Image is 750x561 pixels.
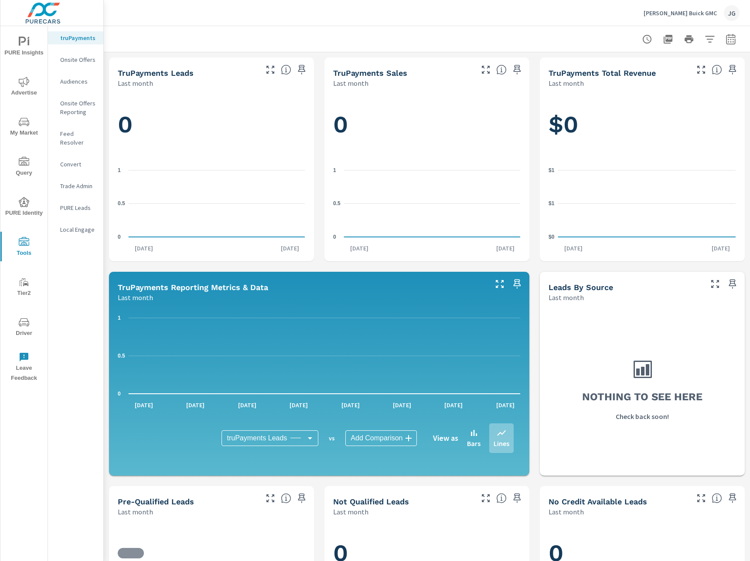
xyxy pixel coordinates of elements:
[726,491,740,505] span: Save this to your personalized report
[351,434,402,443] span: Add Comparison
[3,37,45,58] span: PURE Insights
[48,97,103,118] div: Onsite Offers Reporting
[726,63,740,77] span: Save this to your personalized report
[333,78,368,88] p: Last month
[335,401,366,409] p: [DATE]
[616,411,669,422] p: Check back soon!
[694,491,708,505] button: Make Fullscreen
[333,497,409,506] h5: Not Qualified Leads
[333,167,336,173] text: 1
[222,430,318,446] div: truPayments Leads
[118,292,153,303] p: Last month
[510,277,524,291] span: Save this to your personalized report
[60,55,96,64] p: Onsite Offers
[644,9,717,17] p: [PERSON_NAME] Buick GMC
[48,31,103,44] div: truPayments
[479,63,493,77] button: Make Fullscreen
[510,491,524,505] span: Save this to your personalized report
[118,167,121,173] text: 1
[708,277,722,291] button: Make Fullscreen
[263,491,277,505] button: Make Fullscreen
[48,158,103,171] div: Convert
[0,26,48,387] div: nav menu
[694,63,708,77] button: Make Fullscreen
[60,34,96,42] p: truPayments
[118,315,121,321] text: 1
[345,430,416,446] div: Add Comparison
[549,78,584,88] p: Last month
[333,507,368,517] p: Last month
[227,434,287,443] span: truPayments Leads
[48,223,103,236] div: Local Engage
[726,277,740,291] span: Save this to your personalized report
[118,110,305,139] h1: 0
[48,201,103,214] div: PURE Leads
[318,434,345,442] p: vs
[558,244,589,253] p: [DATE]
[438,401,469,409] p: [DATE]
[549,497,647,506] h5: No Credit Available Leads
[549,283,613,292] h5: Leads By Source
[479,491,493,505] button: Make Fullscreen
[706,244,736,253] p: [DATE]
[659,30,677,48] button: "Export Report to PDF"
[680,30,698,48] button: Print Report
[549,167,555,173] text: $1
[510,63,524,77] span: Save this to your personalized report
[281,493,291,504] span: A basic review has been done and approved the credit worthiness of the lead by the configured cre...
[333,234,336,240] text: 0
[3,157,45,178] span: Query
[129,401,159,409] p: [DATE]
[48,179,103,193] div: Trade Admin
[490,401,521,409] p: [DATE]
[48,53,103,66] div: Onsite Offers
[118,234,121,240] text: 0
[333,200,341,206] text: 0.5
[180,401,211,409] p: [DATE]
[3,277,45,298] span: Tier2
[549,200,555,206] text: $1
[295,491,309,505] span: Save this to your personalized report
[3,197,45,218] span: PURE Identity
[48,75,103,88] div: Audiences
[549,507,584,517] p: Last month
[712,64,722,75] span: Total revenue from sales matched to a truPayments lead. [Source: This data is sourced from the de...
[281,64,291,75] span: The number of truPayments leads.
[118,200,125,206] text: 0.5
[3,317,45,338] span: Driver
[433,434,458,443] h6: View as
[118,78,153,88] p: Last month
[60,99,96,116] p: Onsite Offers Reporting
[549,292,584,303] p: Last month
[490,244,521,253] p: [DATE]
[263,63,277,77] button: Make Fullscreen
[467,438,481,449] p: Bars
[387,401,417,409] p: [DATE]
[3,77,45,98] span: Advertise
[344,244,375,253] p: [DATE]
[118,497,194,506] h5: Pre-Qualified Leads
[60,182,96,190] p: Trade Admin
[118,353,125,359] text: 0.5
[722,30,740,48] button: Select Date Range
[60,203,96,212] p: PURE Leads
[3,237,45,258] span: Tools
[118,507,153,517] p: Last month
[60,225,96,234] p: Local Engage
[60,160,96,169] p: Convert
[60,129,96,147] p: Feed Resolver
[333,68,407,78] h5: truPayments Sales
[129,244,159,253] p: [DATE]
[283,401,314,409] p: [DATE]
[48,127,103,149] div: Feed Resolver
[118,68,194,78] h5: truPayments Leads
[60,77,96,86] p: Audiences
[3,117,45,138] span: My Market
[549,68,656,78] h5: truPayments Total Revenue
[582,389,702,404] h3: Nothing to see here
[549,110,736,139] h1: $0
[493,277,507,291] button: Make Fullscreen
[724,5,740,21] div: JG
[701,30,719,48] button: Apply Filters
[333,110,521,139] h1: 0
